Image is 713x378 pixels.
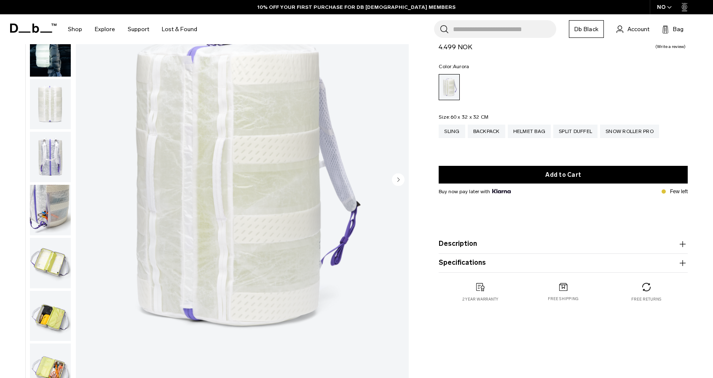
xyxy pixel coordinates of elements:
[468,125,505,138] a: Backpack
[600,125,659,138] a: Snow Roller Pro
[492,189,510,193] img: {"height" => 20, "alt" => "Klarna"}
[30,238,71,288] img: Weigh_Lighter_Split_Duffel_70L_5.png
[439,114,488,120] legend: Size:
[30,185,71,235] img: Weigh_Lighter_Split_Duffel_70L_4.png
[29,26,71,77] button: Weigh_Lighter_Duffel_70L_Lifestyle.png
[548,296,579,302] p: Free shipping
[655,45,686,49] a: Write a review
[439,166,688,184] button: Add to Cart
[30,26,71,77] img: Weigh_Lighter_Duffel_70L_Lifestyle.png
[673,25,684,34] span: Bag
[508,125,551,138] a: Helmet Bag
[439,43,472,51] span: 4.499 NOK
[569,20,604,38] a: Db Black
[439,239,688,249] button: Description
[30,79,71,130] img: Weigh_Lighter_Split_Duffel_70L_2.png
[29,237,71,289] button: Weigh_Lighter_Split_Duffel_70L_5.png
[68,14,82,44] a: Shop
[392,173,405,187] button: Next slide
[95,14,115,44] a: Explore
[29,290,71,342] button: Weigh_Lighter_Split_Duffel_70L_6.png
[627,25,649,34] span: Account
[439,188,510,195] span: Buy now pay later with
[450,114,489,120] span: 60 x 32 x 32 CM
[617,24,649,34] a: Account
[462,296,499,302] p: 2 year warranty
[439,258,688,268] button: Specifications
[29,184,71,236] button: Weigh_Lighter_Split_Duffel_70L_4.png
[62,14,204,44] nav: Main Navigation
[453,64,469,69] span: Aurora
[257,3,456,11] a: 10% OFF YOUR FIRST PURCHASE FOR DB [DEMOGRAPHIC_DATA] MEMBERS
[162,14,197,44] a: Lost & Found
[662,24,684,34] button: Bag
[29,131,71,183] button: Weigh_Lighter_Split_Duffel_70L_3.png
[128,14,149,44] a: Support
[29,79,71,130] button: Weigh_Lighter_Split_Duffel_70L_2.png
[439,64,469,69] legend: Color:
[30,291,71,341] img: Weigh_Lighter_Split_Duffel_70L_6.png
[439,74,460,100] a: Aurora
[670,188,688,195] p: Few left
[631,296,661,302] p: Free returns
[439,125,465,138] a: Sling
[553,125,598,138] a: Split Duffel
[30,132,71,182] img: Weigh_Lighter_Split_Duffel_70L_3.png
